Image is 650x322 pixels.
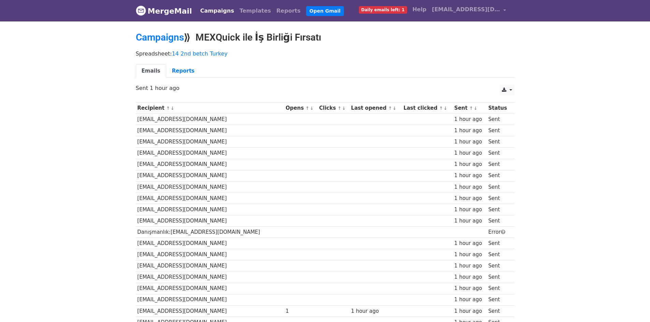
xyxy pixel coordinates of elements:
td: Sent [487,193,511,204]
a: ↓ [474,106,477,111]
a: ↓ [171,106,174,111]
div: 1 hour ago [454,296,485,304]
a: Reports [166,64,200,78]
td: Sent [487,125,511,136]
td: [EMAIL_ADDRESS][DOMAIN_NAME] [136,148,284,159]
td: Sent [487,283,511,294]
a: Templates [237,4,274,18]
td: [EMAIL_ADDRESS][DOMAIN_NAME] [136,193,284,204]
a: ↑ [469,106,473,111]
td: Error [487,227,511,238]
td: Sent [487,170,511,181]
th: Sent [453,103,487,114]
td: [EMAIL_ADDRESS][DOMAIN_NAME] [136,238,284,249]
td: Sent [487,238,511,249]
td: Sent [487,159,511,170]
a: [EMAIL_ADDRESS][DOMAIN_NAME] [429,3,509,19]
a: ↑ [388,106,392,111]
td: [EMAIL_ADDRESS][DOMAIN_NAME] [136,272,284,283]
p: Sent 1 hour ago [136,85,515,92]
a: Help [410,3,429,16]
td: Sent [487,294,511,305]
td: [EMAIL_ADDRESS][DOMAIN_NAME] [136,136,284,148]
a: ↑ [166,106,170,111]
td: [EMAIL_ADDRESS][DOMAIN_NAME] [136,283,284,294]
td: Sent [487,148,511,159]
td: [EMAIL_ADDRESS][DOMAIN_NAME] [136,170,284,181]
td: Sent [487,114,511,125]
td: [EMAIL_ADDRESS][DOMAIN_NAME] [136,215,284,227]
a: Campaigns [136,32,184,43]
td: Sent [487,136,511,148]
span: Daily emails left: 1 [359,6,407,14]
div: 1 hour ago [454,149,485,157]
div: 1 hour ago [454,307,485,315]
div: 1 hour ago [454,240,485,247]
a: Reports [274,4,303,18]
th: Last clicked [402,103,453,114]
a: ↑ [306,106,309,111]
td: [EMAIL_ADDRESS][DOMAIN_NAME] [136,125,284,136]
td: [EMAIL_ADDRESS][DOMAIN_NAME] [136,305,284,317]
div: 1 hour ago [454,172,485,180]
img: MergeMail logo [136,5,146,16]
td: [EMAIL_ADDRESS][DOMAIN_NAME] [136,181,284,193]
div: 1 hour ago [454,273,485,281]
a: Open Gmail [306,6,344,16]
div: 1 hour ago [454,116,485,123]
div: 1 [286,307,316,315]
div: 1 hour ago [454,138,485,146]
td: [EMAIL_ADDRESS][DOMAIN_NAME] [136,260,284,272]
td: Sent [487,249,511,260]
td: Sent [487,260,511,272]
a: ↑ [439,106,443,111]
td: Sent [487,181,511,193]
td: Sent [487,272,511,283]
a: Campaigns [198,4,237,18]
div: 1 hour ago [351,307,400,315]
div: 1 hour ago [454,160,485,168]
td: Sent [487,305,511,317]
a: Emails [136,64,166,78]
td: Sent [487,215,511,227]
a: ↓ [444,106,447,111]
a: ↑ [338,106,342,111]
th: Recipient [136,103,284,114]
td: [EMAIL_ADDRESS][DOMAIN_NAME] [136,114,284,125]
div: 1 hour ago [454,127,485,135]
td: [EMAIL_ADDRESS][DOMAIN_NAME] [136,204,284,215]
div: 1 hour ago [454,285,485,292]
div: 1 hour ago [454,217,485,225]
span: [EMAIL_ADDRESS][DOMAIN_NAME] [432,5,500,14]
th: Opens [284,103,317,114]
div: 1 hour ago [454,183,485,191]
td: [EMAIL_ADDRESS][DOMAIN_NAME] [136,159,284,170]
div: 1 hour ago [454,262,485,270]
td: [EMAIL_ADDRESS][DOMAIN_NAME] [136,294,284,305]
div: 1 hour ago [454,195,485,202]
th: Last opened [349,103,402,114]
td: [EMAIL_ADDRESS][DOMAIN_NAME] [136,249,284,260]
a: 14 2nd betch Turkey [172,50,228,57]
th: Status [487,103,511,114]
a: ↓ [342,106,346,111]
a: ↓ [393,106,396,111]
th: Clicks [317,103,349,114]
div: 1 hour ago [454,251,485,259]
a: Daily emails left: 1 [356,3,410,16]
div: 1 hour ago [454,206,485,214]
a: ↓ [310,106,314,111]
td: Sent [487,204,511,215]
h2: ⟫ MEXQuick ile İş Birliği Fırsatı [136,32,515,43]
td: Danışmanlık:[EMAIL_ADDRESS][DOMAIN_NAME] [136,227,284,238]
a: MergeMail [136,4,192,18]
p: Spreadsheet: [136,50,515,57]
